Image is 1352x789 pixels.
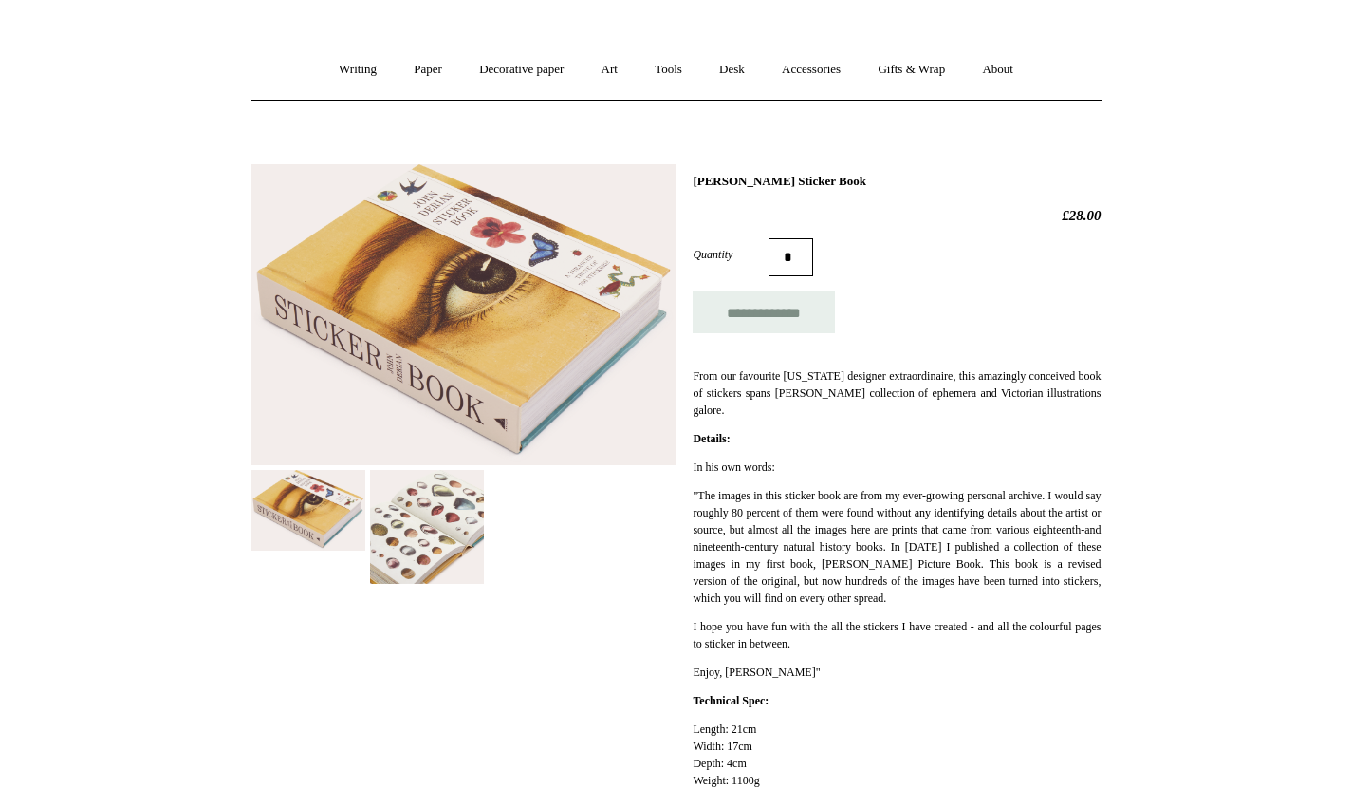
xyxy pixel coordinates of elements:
[693,174,1101,189] h1: [PERSON_NAME] Sticker Book
[693,207,1101,224] h2: £28.00
[693,618,1101,652] p: I hope you have fun with the all the stickers I have created - and all the colourful pages to sti...
[693,487,1101,607] p: "The images in this sticker book are from my ever-growing personal archive. I would say roughly 8...
[965,45,1030,95] a: About
[861,45,962,95] a: Gifts & Wrap
[765,45,858,95] a: Accessories
[251,470,365,551] img: John Derian Sticker Book
[322,45,394,95] a: Writing
[370,470,484,584] img: John Derian Sticker Book
[693,369,1101,417] span: From our favourite [US_STATE] designer extraordinaire, this amazingly conceived book of stickers ...
[693,664,1101,681] p: Enjoy, [PERSON_NAME]"
[693,459,1101,476] p: In his own words:
[462,45,581,95] a: Decorative paper
[693,694,769,707] strong: Technical Spec:
[251,164,676,466] img: John Derian Sticker Book
[584,45,635,95] a: Art
[397,45,459,95] a: Paper
[693,432,730,445] strong: Details:
[638,45,699,95] a: Tools
[693,246,769,263] label: Quantity
[702,45,762,95] a: Desk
